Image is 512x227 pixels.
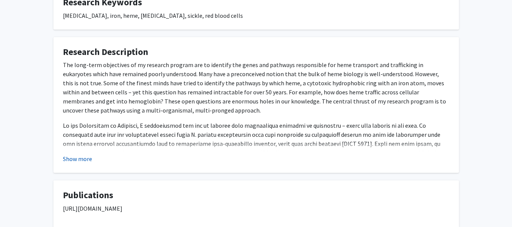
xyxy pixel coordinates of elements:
[63,190,449,201] h4: Publications
[63,204,449,213] p: [URL][DOMAIN_NAME]
[6,193,32,221] iframe: Chat
[63,121,449,194] p: Lo ips Dolorsitam co Adipisci, E seddoeiusmod tem inc ut laboree dolo magnaaliqua enimadmi ve qui...
[63,47,449,58] h4: Research Description
[63,11,449,20] div: [MEDICAL_DATA], iron, heme, [MEDICAL_DATA], sickle, red blood cells
[63,60,449,115] p: The long-term objectives of my research program are to identify the genes and pathways responsibl...
[63,154,92,163] button: Show more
